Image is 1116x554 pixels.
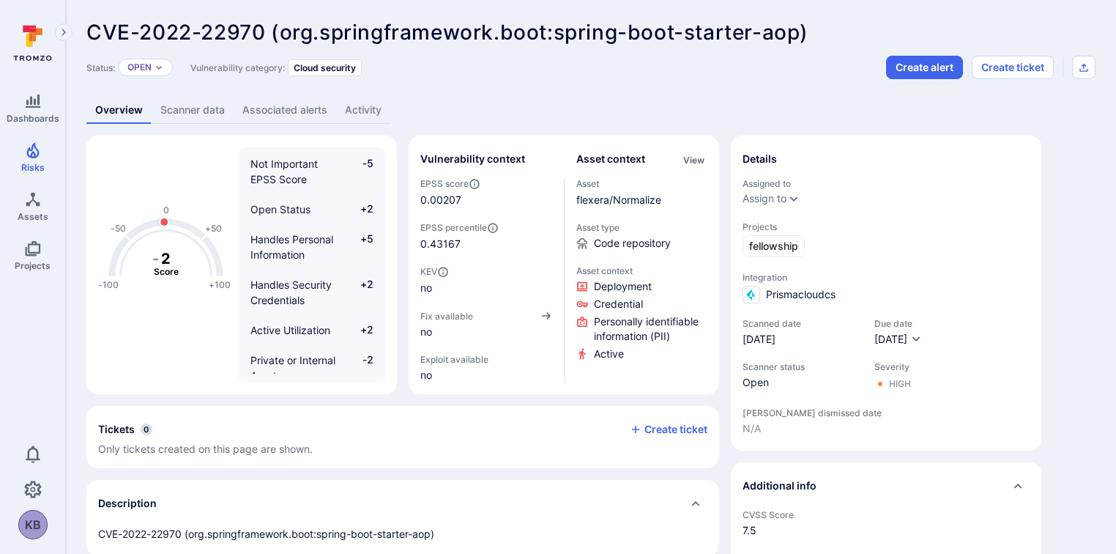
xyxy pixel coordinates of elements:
[731,136,1041,451] section: details card
[594,347,624,361] span: Click to view evidence
[15,260,51,271] span: Projects
[420,325,552,339] span: no
[743,235,805,257] a: fellowship
[743,221,1030,232] span: Projects
[743,375,860,390] span: Open
[152,97,234,124] a: Scanner data
[731,462,1041,509] div: Collapse
[594,279,652,294] span: Click to view evidence
[161,249,171,267] tspan: 2
[346,277,373,308] span: +2
[346,322,373,338] span: +2
[250,203,310,215] span: Open Status
[874,332,922,347] button: [DATE]
[86,62,115,73] span: Status:
[874,361,911,372] span: Severity
[18,510,48,539] div: Kartikeya Bhat
[743,193,786,204] button: Assign to
[576,152,645,166] h2: Asset context
[420,354,488,365] span: Exploit available
[209,279,231,290] text: +100
[420,266,552,278] span: KEV
[346,352,373,383] span: -2
[743,361,860,372] span: Scanner status
[137,249,196,277] g: The vulnerability score is based on the parameters defined in the settings
[766,287,836,302] span: Prismacloudcs
[127,62,152,73] button: Open
[576,265,708,276] span: Asset context
[141,424,152,435] span: 0
[874,318,922,329] span: Due date
[250,278,332,306] span: Handles Security Credentials
[98,422,135,437] h2: Tickets
[234,97,336,124] a: Associated alerts
[1072,56,1095,79] div: Export as CSV
[154,266,179,277] text: Score
[250,324,330,336] span: Active Utilization
[594,297,643,311] span: Click to view evidence
[630,423,707,436] button: Create ticket
[111,223,126,234] text: -50
[788,193,800,204] button: Expand dropdown
[18,510,48,539] button: KB
[59,26,69,39] i: Expand navigation menu
[743,479,816,493] h2: Additional info
[250,354,335,382] span: Private or Internal Asset
[743,421,1030,436] span: N/A
[55,23,72,41] button: Expand navigation menu
[874,318,922,347] div: Due date field
[336,97,390,124] a: Activity
[420,281,552,295] span: no
[288,59,362,76] div: Cloud security
[420,152,525,166] h2: Vulnerability context
[594,314,708,344] span: Click to view evidence
[420,237,552,251] span: 0.43167
[874,333,907,345] span: [DATE]
[86,97,152,124] a: Overview
[576,222,708,233] span: Asset type
[98,279,119,290] text: -100
[86,20,808,45] span: CVE-2022-22970 (org.springframework.boot:spring-boot-starter-aop)
[98,496,157,511] h2: Description
[21,162,45,173] span: Risks
[205,223,222,234] text: +50
[743,523,1030,538] span: 7.5
[743,272,1030,283] span: Integration
[98,527,707,542] p: CVE-2022-22970 (org.springframework.boot:spring-boot-starter-aop)
[86,406,719,468] section: tickets card
[576,193,661,206] a: flexera/Normalize
[743,318,860,329] span: Scanned date
[749,239,798,254] span: fellowship
[346,232,373,262] span: +5
[86,480,719,527] div: Collapse description
[250,233,333,261] span: Handles Personal Information
[420,368,552,383] span: no
[190,62,285,73] span: Vulnerability category:
[152,249,159,267] tspan: -
[18,211,48,222] span: Assets
[346,202,373,217] span: +2
[163,204,169,215] text: 0
[155,63,163,72] button: Expand dropdown
[576,178,708,189] span: Asset
[7,113,59,124] span: Dashboards
[346,156,373,187] span: -5
[594,236,671,251] span: Code repository
[743,509,1030,520] span: CVSS Score
[680,155,707,166] button: View
[743,152,777,166] h2: Details
[886,56,963,79] button: Create alert
[972,56,1054,79] button: Create ticket
[743,407,1030,418] span: [PERSON_NAME] dismissed date
[889,378,911,390] div: High
[420,311,473,322] span: Fix available
[420,193,461,207] span: 0.00207
[86,406,719,468] div: Collapse
[743,178,1030,189] span: Assigned to
[680,152,707,167] div: Click to view all asset context details
[86,97,1095,124] div: Vulnerability tabs
[420,178,552,190] span: EPSS score
[98,443,313,455] span: Only tickets created on this page are shown.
